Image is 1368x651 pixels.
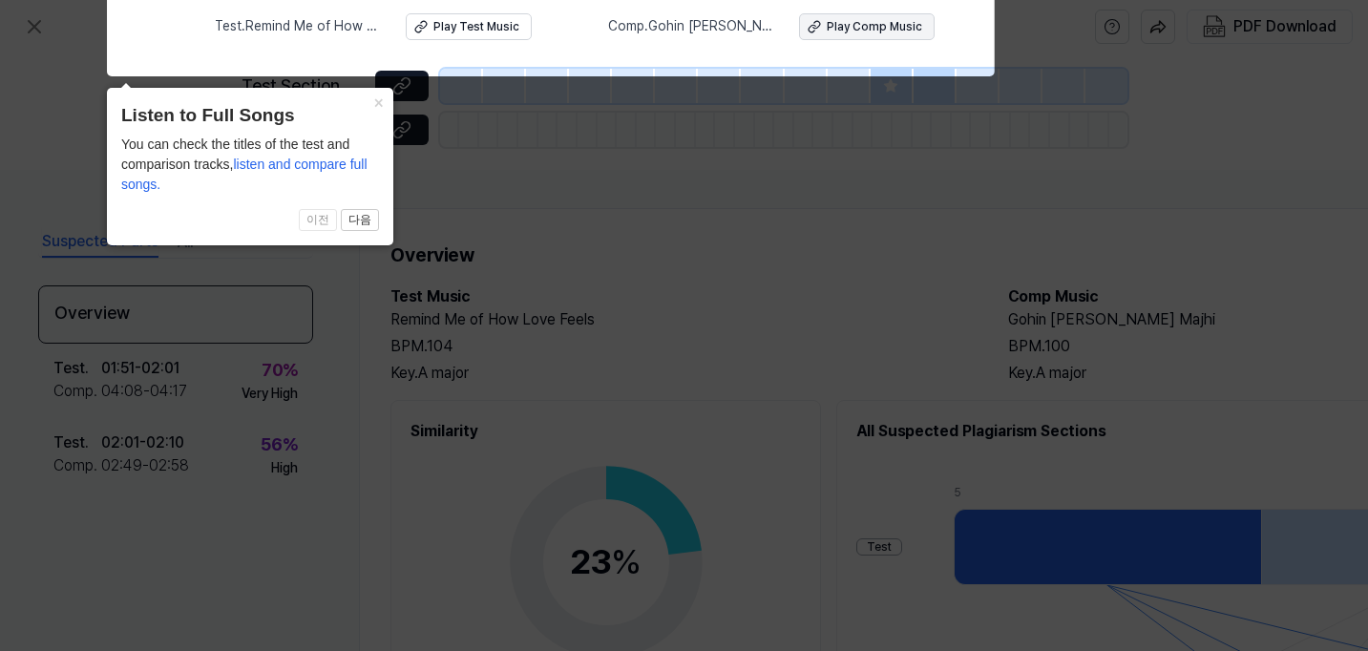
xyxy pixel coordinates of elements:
[406,13,532,40] button: Play Test Music
[121,135,379,195] div: You can check the titles of the test and comparison tracks,
[341,209,379,232] button: 다음
[121,102,379,130] header: Listen to Full Songs
[363,88,393,115] button: Close
[215,17,383,36] span: Test . Remind Me of How Love Feels
[827,19,922,35] div: Play Comp Music
[121,157,368,192] span: listen and compare full songs.
[433,19,519,35] div: Play Test Music
[608,17,776,36] span: Comp . Gohin [PERSON_NAME] Majhi
[799,13,935,40] button: Play Comp Music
